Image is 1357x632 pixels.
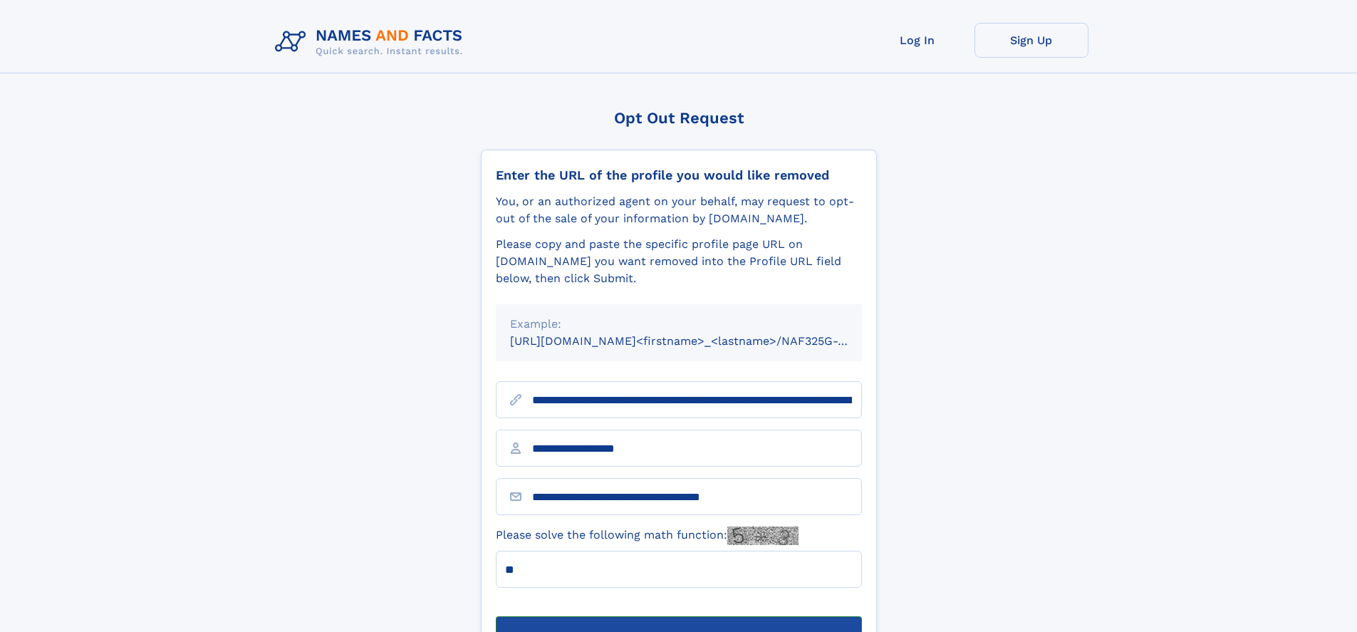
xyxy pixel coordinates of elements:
[510,316,848,333] div: Example:
[496,167,862,183] div: Enter the URL of the profile you would like removed
[269,23,474,61] img: Logo Names and Facts
[974,23,1088,58] a: Sign Up
[496,527,799,545] label: Please solve the following math function:
[481,109,877,127] div: Opt Out Request
[496,193,862,227] div: You, or an authorized agent on your behalf, may request to opt-out of the sale of your informatio...
[510,334,889,348] small: [URL][DOMAIN_NAME]<firstname>_<lastname>/NAF325G-xxxxxxxx
[861,23,974,58] a: Log In
[496,236,862,287] div: Please copy and paste the specific profile page URL on [DOMAIN_NAME] you want removed into the Pr...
